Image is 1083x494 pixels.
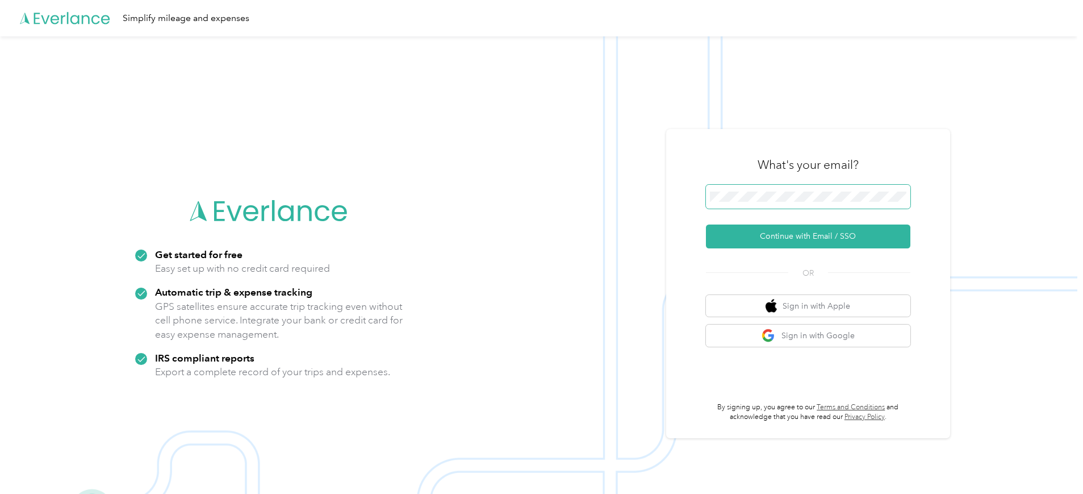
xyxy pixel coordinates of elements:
[788,267,828,279] span: OR
[817,403,885,412] a: Terms and Conditions
[155,261,330,276] p: Easy set up with no credit card required
[844,413,885,421] a: Privacy Policy
[155,248,242,260] strong: Get started for free
[766,299,777,313] img: apple logo
[123,11,249,26] div: Simplify mileage and expenses
[758,157,859,173] h3: What's your email?
[706,325,910,347] button: google logoSign in with Google
[155,300,403,342] p: GPS satellites ensure accurate trip tracking even without cell phone service. Integrate your bank...
[706,225,910,248] button: Continue with Email / SSO
[155,365,390,379] p: Export a complete record of your trips and expenses.
[762,329,776,343] img: google logo
[155,352,254,364] strong: IRS compliant reports
[155,286,312,298] strong: Automatic trip & expense tracking
[706,295,910,317] button: apple logoSign in with Apple
[706,402,910,422] p: By signing up, you agree to our and acknowledge that you have read our .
